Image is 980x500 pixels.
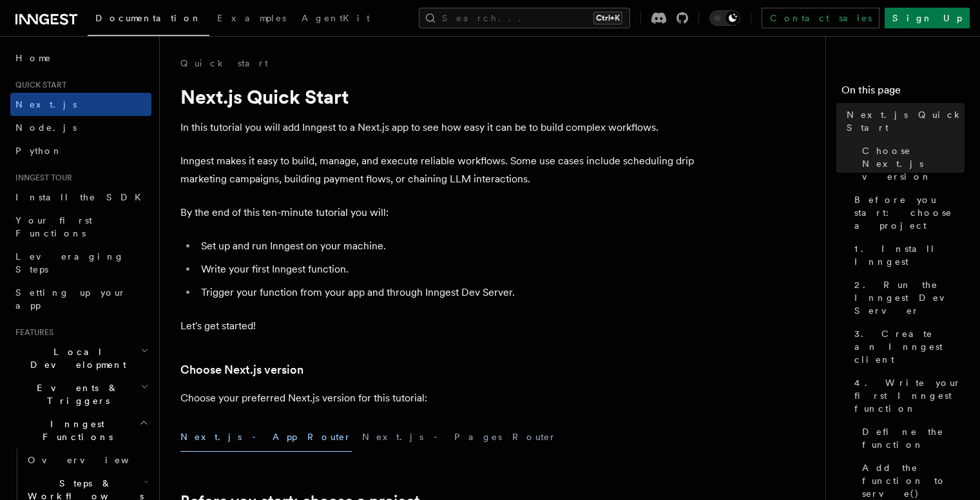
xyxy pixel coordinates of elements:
span: Your first Functions [15,215,92,238]
button: Next.js - App Router [180,423,352,452]
span: Inngest Functions [10,418,139,443]
span: Features [10,327,53,338]
a: Overview [23,448,151,472]
li: Write your first Inngest function. [197,260,696,278]
a: Leveraging Steps [10,245,151,281]
kbd: Ctrl+K [593,12,622,24]
a: 3. Create an Inngest client [849,322,965,371]
a: Your first Functions [10,209,151,245]
a: Before you start: choose a project [849,188,965,237]
a: Install the SDK [10,186,151,209]
span: 1. Install Inngest [854,242,965,268]
a: Choose Next.js version [180,361,303,379]
h1: Next.js Quick Start [180,85,696,108]
span: Define the function [862,425,965,451]
li: Trigger your function from your app and through Inngest Dev Server. [197,284,696,302]
button: Inngest Functions [10,412,151,448]
a: Documentation [88,4,209,36]
a: Choose Next.js version [857,139,965,188]
span: Setting up your app [15,287,126,311]
p: By the end of this ten-minute tutorial you will: [180,204,696,222]
a: Python [10,139,151,162]
span: 3. Create an Inngest client [854,327,965,366]
p: Inngest makes it easy to build, manage, and execute reliable workflows. Some use cases include sc... [180,152,696,188]
span: Events & Triggers [10,381,140,407]
a: Next.js Quick Start [841,103,965,139]
span: 4. Write your first Inngest function [854,376,965,415]
button: Toggle dark mode [709,10,740,26]
a: Next.js [10,93,151,116]
span: Add the function to serve() [862,461,965,500]
span: Documentation [95,13,202,23]
span: Quick start [10,80,66,90]
span: Overview [28,455,160,465]
span: AgentKit [302,13,370,23]
a: Node.js [10,116,151,139]
a: Home [10,46,151,70]
span: 2. Run the Inngest Dev Server [854,278,965,317]
a: Define the function [857,420,965,456]
span: Install the SDK [15,192,149,202]
a: Contact sales [762,8,879,28]
p: In this tutorial you will add Inngest to a Next.js app to see how easy it can be to build complex... [180,119,696,137]
button: Events & Triggers [10,376,151,412]
span: Node.js [15,122,77,133]
span: Before you start: choose a project [854,193,965,232]
h4: On this page [841,82,965,103]
span: Inngest tour [10,173,72,183]
a: 1. Install Inngest [849,237,965,273]
a: 4. Write your first Inngest function [849,371,965,420]
a: Examples [209,4,294,35]
span: Next.js Quick Start [847,108,965,134]
span: Home [15,52,52,64]
li: Set up and run Inngest on your machine. [197,237,696,255]
a: 2. Run the Inngest Dev Server [849,273,965,322]
span: Local Development [10,345,140,371]
span: Next.js [15,99,77,110]
a: AgentKit [294,4,378,35]
button: Next.js - Pages Router [362,423,557,452]
a: Sign Up [885,8,970,28]
button: Local Development [10,340,151,376]
span: Choose Next.js version [862,144,965,183]
p: Let's get started! [180,317,696,335]
span: Examples [217,13,286,23]
p: Choose your preferred Next.js version for this tutorial: [180,389,696,407]
a: Quick start [180,57,268,70]
span: Leveraging Steps [15,251,124,274]
button: Search...Ctrl+K [419,8,630,28]
span: Python [15,146,62,156]
a: Setting up your app [10,281,151,317]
